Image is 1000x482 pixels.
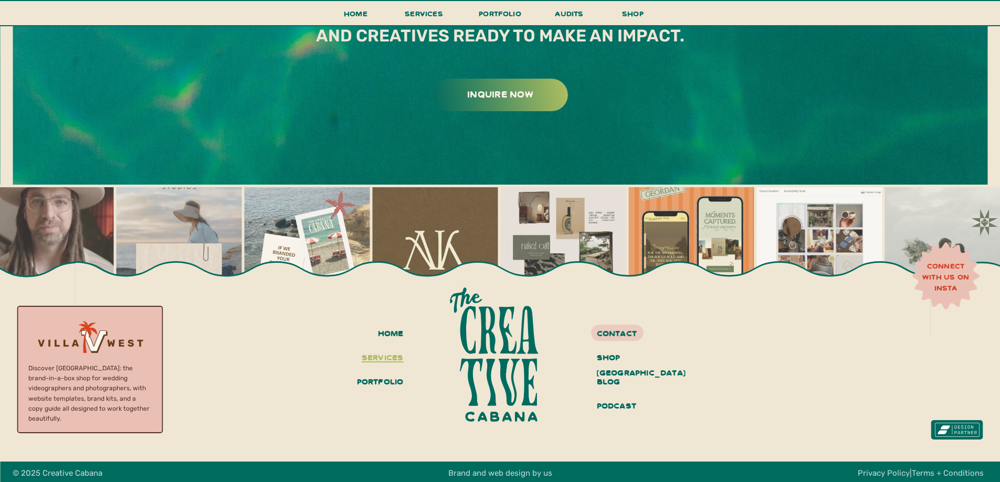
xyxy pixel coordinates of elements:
[597,325,676,339] a: contact
[854,467,987,478] h3: |
[265,1,735,49] h2: Intentional design for wedding videographers and creatives ready to make an impact.
[597,349,676,367] a: shop [GEOGRAPHIC_DATA]
[500,187,626,313] img: Branding + creative direction for @wanderedstudios 🌞They capture cinematic stories for luxury lif...
[28,363,151,417] p: Discover [GEOGRAPHIC_DATA]: the brand-in-a-box shop for wedding videographers and photographers, ...
[116,187,241,313] img: llustrations + branding for @wanderedstudios 🤍For this one, we leaned into a organic, coastal vib...
[13,467,135,478] h3: © 2025 Creative Cabana
[358,349,404,367] a: services
[858,468,910,478] a: Privacy Policy
[358,325,404,343] a: home
[554,7,585,25] a: audits
[912,468,984,478] a: Terms + Conditions
[608,7,658,25] a: shop
[405,8,443,18] span: services
[597,373,676,391] a: blog
[413,467,588,478] h3: Brand and web design by us
[340,7,372,26] a: Home
[402,7,446,26] a: services
[628,187,754,313] img: @bygeordanhay’s new home on the web is live 💘 Geordan’s work has always felt like flipping throug...
[476,7,525,26] a: portfolio
[597,398,676,415] a: podcast
[352,373,404,391] a: portfolio
[244,187,370,313] img: If we branded your biz…there would be signs 👀🤭💘 #brandesign #designstudio #brandingagency #brandi...
[917,261,975,293] a: connect with us on insta
[435,85,566,102] a: inquire now
[756,187,882,313] img: Throwback we’ll never get over ✨A complete rebrand + a full website for Lother Co, one of those p...
[372,187,498,313] img: Website reveal for @alyxkempfilms 🕊️ A few elements we LOVED bringing to life: ⭐️ Earthy tones + ...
